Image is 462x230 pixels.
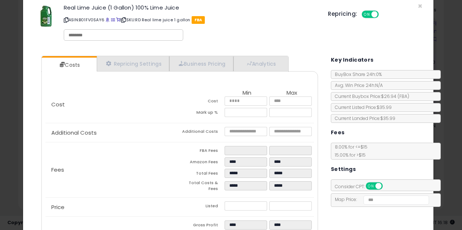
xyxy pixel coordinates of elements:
[331,82,383,88] span: Avg. Win Price 24h: N/A
[106,17,110,23] a: BuyBox page
[45,204,180,210] p: Price
[331,93,409,99] span: Current Buybox Price:
[331,128,345,137] h5: Fees
[233,56,288,71] a: Analytics
[398,93,409,99] span: ( FBA )
[116,17,120,23] a: Your listing only
[331,71,382,77] span: BuyBox Share 24h: 0%
[331,196,429,202] span: Map Price:
[180,157,225,169] td: Amazon Fees
[378,11,389,18] span: OFF
[269,90,314,96] th: Max
[192,16,205,24] span: FBA
[169,56,233,71] a: Business Pricing
[180,96,225,108] td: Cost
[180,146,225,157] td: FBA Fees
[45,167,180,173] p: Fees
[331,55,374,65] h5: Key Indicators
[180,169,225,180] td: Total Fees
[418,1,422,11] span: ×
[331,104,392,110] span: Current Listed Price: $35.99
[366,183,376,189] span: ON
[331,144,367,158] span: 8.00 % for <= $15
[331,152,366,158] span: 15.00 % for > $15
[381,93,409,99] span: $26.94
[111,17,115,23] a: All offer listings
[64,14,317,26] p: ASIN: B01FV0SAY6 | SKU: RD Real lime juice 1 gallon
[225,90,269,96] th: Min
[42,58,96,72] a: Costs
[180,127,225,138] td: Additional Costs
[328,11,357,17] h5: Repricing:
[180,201,225,213] td: Listed
[331,115,395,121] span: Current Landed Price: $35.99
[45,102,180,107] p: Cost
[64,5,317,10] h3: Real Lime Juice (1 Gallon) 100% Lime Juice
[45,130,180,136] p: Additional Costs
[40,5,52,27] img: 41XkakHtcoL._SL60_.jpg
[331,183,392,190] span: Consider CPT:
[331,165,356,174] h5: Settings
[381,183,393,189] span: OFF
[97,56,169,71] a: Repricing Settings
[180,108,225,119] td: Mark up %
[180,180,225,194] td: Total Costs & Fees
[363,11,372,18] span: ON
